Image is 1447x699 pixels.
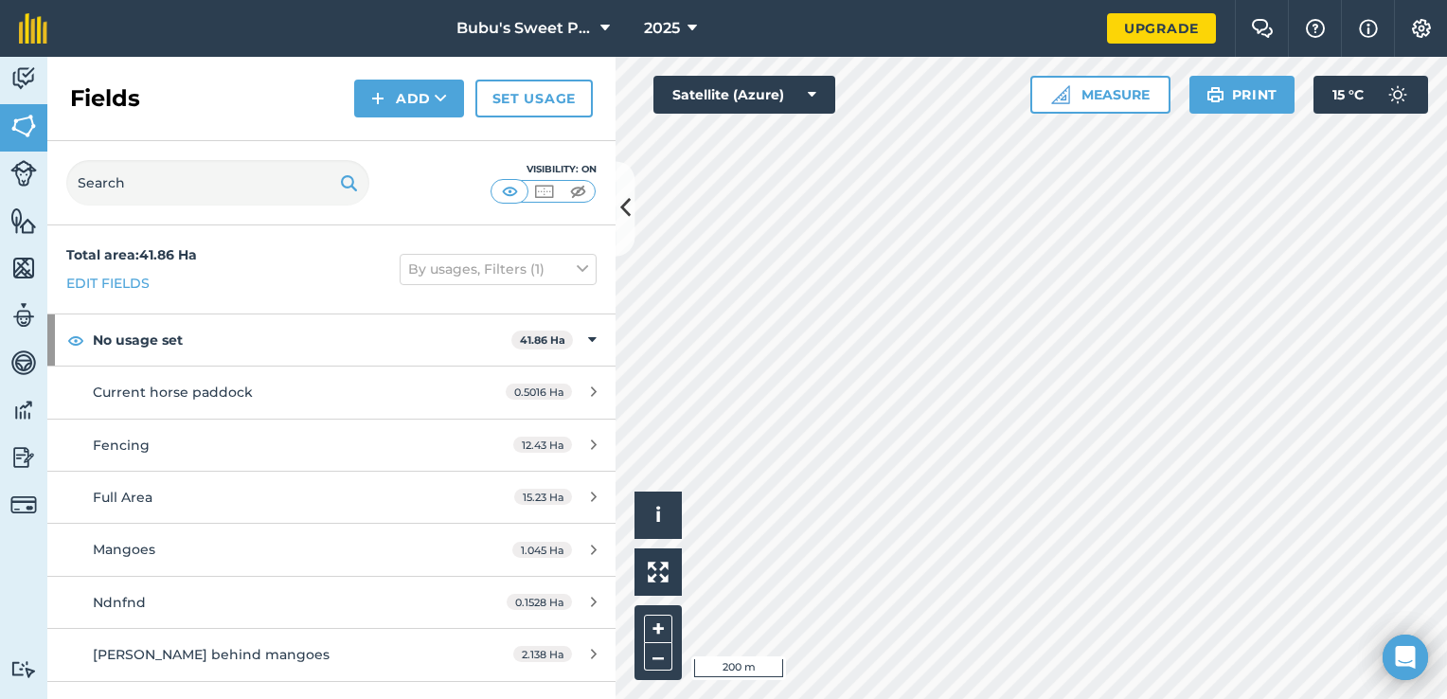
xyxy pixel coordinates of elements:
[1379,76,1417,114] img: svg+xml;base64,PD94bWwgdmVyc2lvbj0iMS4wIiBlbmNvZGluZz0idXRmLTgiPz4KPCEtLSBHZW5lcmF0b3I6IEFkb2JlIE...
[1304,19,1327,38] img: A question mark icon
[10,112,37,140] img: svg+xml;base64,PHN2ZyB4bWxucz0iaHR0cDovL3d3dy53My5vcmcvMjAwMC9zdmciIHdpZHRoPSI1NiIgaGVpZ2h0PSI2MC...
[93,489,152,506] span: Full Area
[10,206,37,235] img: svg+xml;base64,PHN2ZyB4bWxucz0iaHR0cDovL3d3dy53My5vcmcvMjAwMC9zdmciIHdpZHRoPSI1NiIgaGVpZ2h0PSI2MC...
[475,80,593,117] a: Set usage
[513,646,572,662] span: 2.138 Ha
[67,329,84,351] img: svg+xml;base64,PHN2ZyB4bWxucz0iaHR0cDovL3d3dy53My5vcmcvMjAwMC9zdmciIHdpZHRoPSIxOCIgaGVpZ2h0PSIyNC...
[93,541,155,558] span: Mangoes
[1359,17,1378,40] img: svg+xml;base64,PHN2ZyB4bWxucz0iaHR0cDovL3d3dy53My5vcmcvMjAwMC9zdmciIHdpZHRoPSIxNyIgaGVpZ2h0PSIxNy...
[513,437,572,453] span: 12.43 Ha
[653,76,835,114] button: Satellite (Azure)
[66,273,150,294] a: Edit fields
[1107,13,1216,44] a: Upgrade
[1410,19,1433,38] img: A cog icon
[371,87,384,110] img: svg+xml;base64,PHN2ZyB4bWxucz0iaHR0cDovL3d3dy53My5vcmcvMjAwMC9zdmciIHdpZHRoPSIxNCIgaGVpZ2h0PSIyNC...
[506,384,572,400] span: 0.5016 Ha
[634,492,682,539] button: i
[93,646,330,663] span: [PERSON_NAME] behind mangoes
[644,643,672,671] button: –
[66,160,369,206] input: Search
[514,489,572,505] span: 15.23 Ha
[10,660,37,678] img: svg+xml;base64,PD94bWwgdmVyc2lvbj0iMS4wIiBlbmNvZGluZz0idXRmLTgiPz4KPCEtLSBHZW5lcmF0b3I6IEFkb2JlIE...
[498,182,522,201] img: svg+xml;base64,PHN2ZyB4bWxucz0iaHR0cDovL3d3dy53My5vcmcvMjAwMC9zdmciIHdpZHRoPSI1MCIgaGVpZ2h0PSI0MC...
[10,301,37,330] img: svg+xml;base64,PD94bWwgdmVyc2lvbj0iMS4wIiBlbmNvZGluZz0idXRmLTgiPz4KPCEtLSBHZW5lcmF0b3I6IEFkb2JlIE...
[47,314,616,366] div: No usage set41.86 Ha
[47,629,616,680] a: [PERSON_NAME] behind mangoes2.138 Ha
[10,254,37,282] img: svg+xml;base64,PHN2ZyB4bWxucz0iaHR0cDovL3d3dy53My5vcmcvMjAwMC9zdmciIHdpZHRoPSI1NiIgaGVpZ2h0PSI2MC...
[47,420,616,471] a: Fencing12.43 Ha
[93,594,146,611] span: Ndnfnd
[10,396,37,424] img: svg+xml;base64,PD94bWwgdmVyc2lvbj0iMS4wIiBlbmNvZGluZz0idXRmLTgiPz4KPCEtLSBHZW5lcmF0b3I6IEFkb2JlIE...
[644,17,680,40] span: 2025
[532,182,556,201] img: svg+xml;base64,PHN2ZyB4bWxucz0iaHR0cDovL3d3dy53My5vcmcvMjAwMC9zdmciIHdpZHRoPSI1MCIgaGVpZ2h0PSI0MC...
[66,246,197,263] strong: Total area : 41.86 Ha
[354,80,464,117] button: Add
[47,577,616,628] a: Ndnfnd0.1528 Ha
[340,171,358,194] img: svg+xml;base64,PHN2ZyB4bWxucz0iaHR0cDovL3d3dy53My5vcmcvMjAwMC9zdmciIHdpZHRoPSIxOSIgaGVpZ2h0PSIyNC...
[520,333,565,347] strong: 41.86 Ha
[93,437,150,454] span: Fencing
[47,472,616,523] a: Full Area15.23 Ha
[507,594,572,610] span: 0.1528 Ha
[1206,83,1224,106] img: svg+xml;base64,PHN2ZyB4bWxucz0iaHR0cDovL3d3dy53My5vcmcvMjAwMC9zdmciIHdpZHRoPSIxOSIgaGVpZ2h0PSIyNC...
[648,562,669,582] img: Four arrows, one pointing top left, one top right, one bottom right and the last bottom left
[93,314,511,366] strong: No usage set
[644,615,672,643] button: +
[400,254,597,284] button: By usages, Filters (1)
[491,162,597,177] div: Visibility: On
[1030,76,1170,114] button: Measure
[1051,85,1070,104] img: Ruler icon
[1189,76,1295,114] button: Print
[1332,76,1364,114] span: 15 ° C
[10,443,37,472] img: svg+xml;base64,PD94bWwgdmVyc2lvbj0iMS4wIiBlbmNvZGluZz0idXRmLTgiPz4KPCEtLSBHZW5lcmF0b3I6IEFkb2JlIE...
[19,13,47,44] img: fieldmargin Logo
[10,64,37,93] img: svg+xml;base64,PD94bWwgdmVyc2lvbj0iMS4wIiBlbmNvZGluZz0idXRmLTgiPz4KPCEtLSBHZW5lcmF0b3I6IEFkb2JlIE...
[10,349,37,377] img: svg+xml;base64,PD94bWwgdmVyc2lvbj0iMS4wIiBlbmNvZGluZz0idXRmLTgiPz4KPCEtLSBHZW5lcmF0b3I6IEFkb2JlIE...
[1383,635,1428,680] div: Open Intercom Messenger
[93,384,253,401] span: Current horse paddock
[47,524,616,575] a: Mangoes1.045 Ha
[566,182,590,201] img: svg+xml;base64,PHN2ZyB4bWxucz0iaHR0cDovL3d3dy53My5vcmcvMjAwMC9zdmciIHdpZHRoPSI1MCIgaGVpZ2h0PSI0MC...
[655,503,661,527] span: i
[47,367,616,418] a: Current horse paddock0.5016 Ha
[10,160,37,187] img: svg+xml;base64,PD94bWwgdmVyc2lvbj0iMS4wIiBlbmNvZGluZz0idXRmLTgiPz4KPCEtLSBHZW5lcmF0b3I6IEFkb2JlIE...
[1313,76,1428,114] button: 15 °C
[70,83,140,114] h2: Fields
[512,542,572,558] span: 1.045 Ha
[1251,19,1274,38] img: Two speech bubbles overlapping with the left bubble in the forefront
[456,17,593,40] span: Bubu's Sweet Potato And Farming
[10,492,37,518] img: svg+xml;base64,PD94bWwgdmVyc2lvbj0iMS4wIiBlbmNvZGluZz0idXRmLTgiPz4KPCEtLSBHZW5lcmF0b3I6IEFkb2JlIE...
